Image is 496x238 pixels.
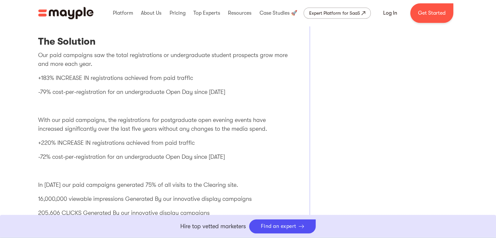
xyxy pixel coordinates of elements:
div: Find an expert [261,223,296,230]
p: 205,606 CLICKS Generated By our innovative display campaigns [38,209,290,217]
div: About Us [139,3,163,23]
div: Expert Platform for SaaS [309,9,360,17]
div: Pricing [168,3,187,23]
h4: The Solution [38,36,290,51]
p: 16,000,000 viewable impressions Generated By our innovative display campaigns [38,195,290,203]
p: -79% cost-per-registration for an undergraduate Open Day since [DATE] [38,88,290,97]
div: Resources [226,3,253,23]
a: Get Started [410,3,453,23]
img: Mayple logo [38,7,94,19]
div: Top Experts [192,3,222,23]
a: Expert Platform for SaaS [304,7,371,19]
p: With our paid campaigns, the registrations for postgraduate open evening events have increased si... [38,116,290,133]
div: Platform [111,3,135,23]
p: -72% cost-per-registration for an undergraduate Open Day since [DATE] [38,153,290,161]
a: home [38,7,94,19]
p: +220% INCREASE IN registrations achieved from paid traffic [38,139,290,147]
p: Hire top vetted marketers [180,222,246,231]
p: +183% INCREASE IN registrations achieved from paid traffic [38,74,290,82]
a: Log In [375,5,405,21]
iframe: Chat Widget [379,163,496,238]
p: Our paid campaigns saw the total registrations or undergraduate student prospects grow more and m... [38,51,290,68]
p: In [DATE] our paid campaigns generated 75% of all visits to the Clearing site. [38,181,290,189]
